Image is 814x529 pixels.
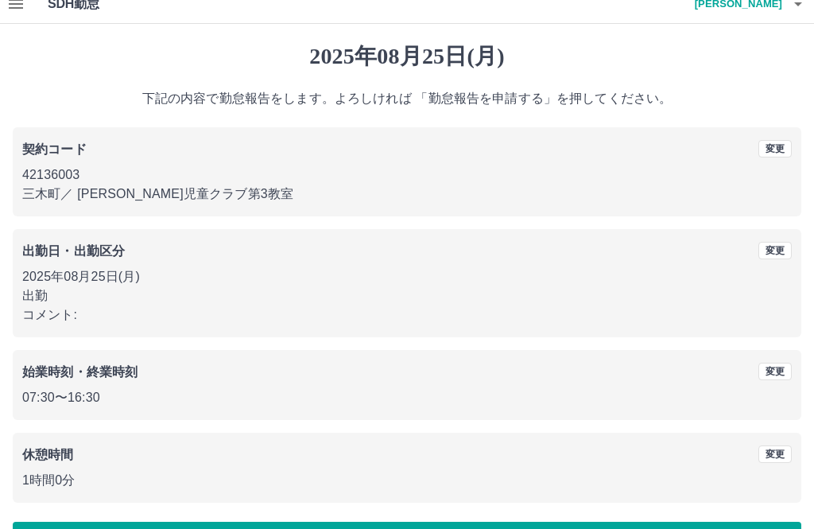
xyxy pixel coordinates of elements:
[758,445,792,463] button: 変更
[22,305,792,325] p: コメント:
[22,365,138,379] b: 始業時刻・終業時刻
[22,244,125,258] b: 出勤日・出勤区分
[22,388,792,407] p: 07:30 〜 16:30
[758,363,792,380] button: 変更
[22,286,792,305] p: 出勤
[22,471,792,490] p: 1時間0分
[22,448,74,461] b: 休憩時間
[758,140,792,158] button: 変更
[13,89,801,108] p: 下記の内容で勤怠報告をします。よろしければ 「勤怠報告を申請する」を押してください。
[22,165,792,185] p: 42136003
[22,267,792,286] p: 2025年08月25日(月)
[13,43,801,70] h1: 2025年08月25日(月)
[758,242,792,259] button: 変更
[22,185,792,204] p: 三木町 ／ [PERSON_NAME]児童クラブ第3教室
[22,142,87,156] b: 契約コード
